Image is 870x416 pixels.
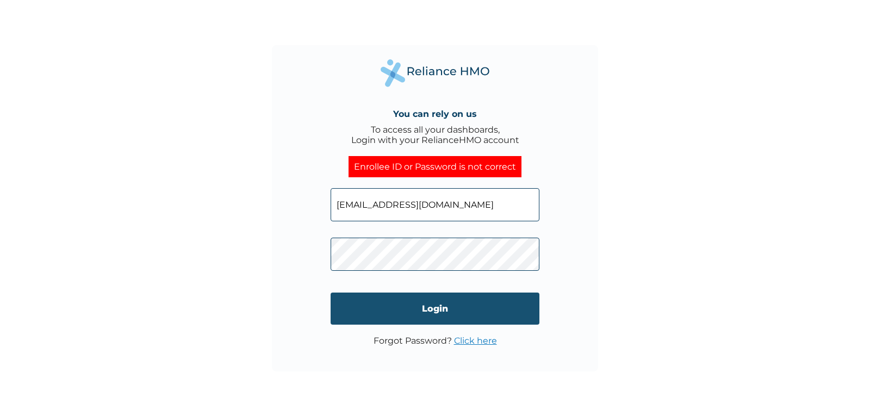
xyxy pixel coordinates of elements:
p: Forgot Password? [374,336,497,346]
a: Click here [454,336,497,346]
div: Enrollee ID or Password is not correct [349,156,521,177]
input: Login [331,293,539,325]
img: Reliance Health's Logo [381,59,489,87]
input: Email address or HMO ID [331,188,539,221]
div: To access all your dashboards, Login with your RelianceHMO account [351,125,519,145]
h4: You can rely on us [393,109,477,119]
